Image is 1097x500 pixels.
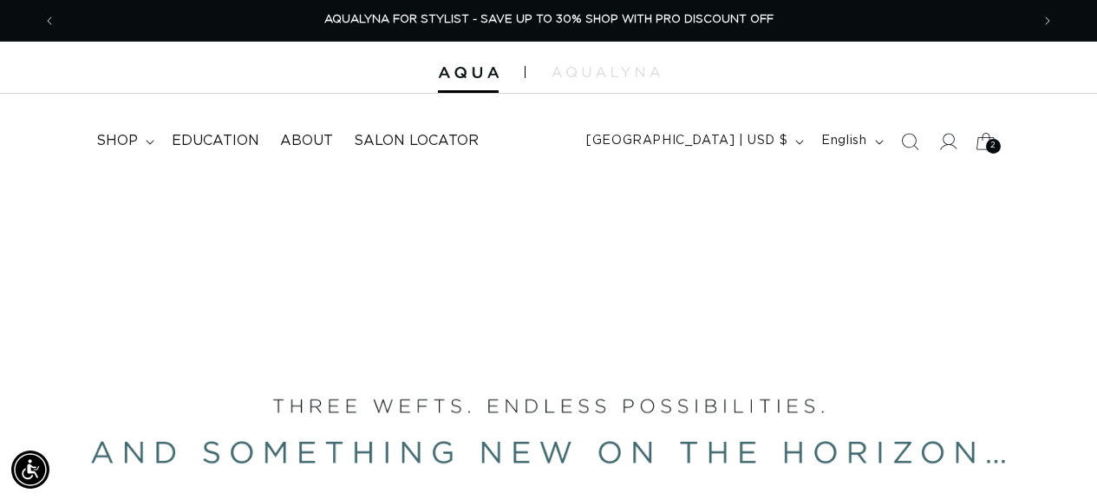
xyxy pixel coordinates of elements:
[96,132,138,150] span: shop
[576,125,811,158] button: [GEOGRAPHIC_DATA] | USD $
[161,122,270,161] a: Education
[30,4,69,37] button: Previous announcement
[270,122,343,161] a: About
[354,132,479,150] span: Salon Locator
[343,122,489,161] a: Salon Locator
[586,132,787,150] span: [GEOGRAPHIC_DATA] | USD $
[891,122,929,161] summary: Search
[1028,4,1067,37] button: Next announcement
[990,139,996,154] span: 2
[280,132,333,150] span: About
[438,67,499,79] img: Aqua Hair Extensions
[172,132,259,150] span: Education
[324,14,774,25] span: AQUALYNA FOR STYLIST - SAVE UP TO 30% SHOP WITH PRO DISCOUNT OFF
[11,451,49,489] div: Accessibility Menu
[86,122,161,161] summary: shop
[552,67,660,77] img: aqualyna.com
[821,132,866,150] span: English
[811,125,890,158] button: English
